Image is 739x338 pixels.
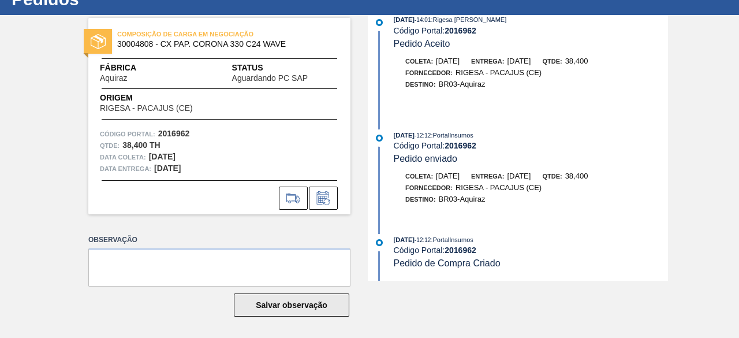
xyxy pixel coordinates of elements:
span: Status [232,62,339,74]
img: atual [376,239,383,246]
span: Fornecedor: [405,69,453,76]
span: [DATE] [394,132,415,139]
strong: [DATE] [154,164,181,173]
span: BR03-Aquiraz [439,195,486,203]
span: [DATE] [436,57,460,65]
span: Coleta: [405,173,433,180]
span: Data entrega: [100,163,151,174]
span: [DATE] [394,16,415,23]
span: Qtde: [542,173,562,180]
span: RIGESA - PACAJUS (CE) [456,68,542,77]
span: [DATE] [436,172,460,180]
span: Fábrica [100,62,163,74]
img: status [91,34,106,49]
span: - 12:12 [415,237,431,243]
span: COMPOSIÇÃO DE CARGA EM NEGOCIAÇÃO [117,28,279,40]
span: Coleta: [405,58,433,65]
img: atual [376,135,383,142]
span: 30004808 - CX PAP. CORONA 330 C24 WAVE [117,40,327,49]
span: Código Portal: [100,128,155,140]
strong: 2016962 [158,129,190,138]
img: atual [376,19,383,26]
span: Entrega: [471,173,504,180]
span: RIGESA - PACAJUS (CE) [456,183,542,192]
div: Código Portal: [394,26,668,35]
span: Pedido enviado [394,154,457,164]
span: [DATE] [507,57,531,65]
span: Aguardando PC SAP [232,74,308,83]
strong: 2016962 [445,141,476,150]
span: [DATE] [507,172,531,180]
strong: 38,400 TH [122,140,160,150]
span: Aquiraz [100,74,127,83]
span: - 12:12 [415,132,431,139]
span: : PortalInsumos [431,236,473,243]
span: BR03-Aquiraz [439,80,486,88]
span: Pedido de Compra Criado [394,258,501,268]
span: [DATE] [394,236,415,243]
span: Destino: [405,81,436,88]
span: RIGESA - PACAJUS (CE) [100,104,193,113]
span: 38,400 [565,172,588,180]
div: Código Portal: [394,141,668,150]
span: Pedido Aceito [394,39,450,49]
strong: [DATE] [149,152,176,161]
strong: 2016962 [445,26,476,35]
span: Fornecedor: [405,184,453,191]
div: Ir para Composição de Carga [279,187,308,210]
span: : Rigesa [PERSON_NAME] [431,16,506,23]
span: Qtde: [542,58,562,65]
span: Qtde : [100,140,120,151]
button: Salvar observação [234,294,349,317]
span: Origem [100,92,226,104]
span: Destino: [405,196,436,203]
div: Informar alteração no pedido [309,187,338,210]
span: 38,400 [565,57,588,65]
label: Observação [88,232,350,248]
span: - 14:01 [415,17,431,23]
span: : PortalInsumos [431,132,473,139]
span: Data coleta: [100,151,146,163]
strong: 2016962 [445,246,476,255]
div: Código Portal: [394,246,668,255]
span: Entrega: [471,58,504,65]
